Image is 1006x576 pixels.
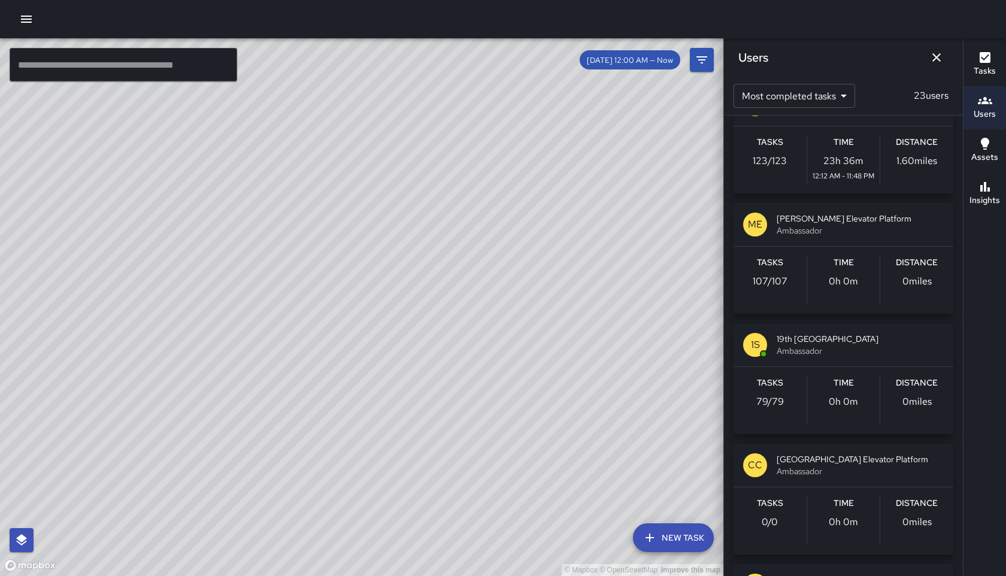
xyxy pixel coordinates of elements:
h6: Distance [896,497,938,510]
span: Ambassador [777,345,944,357]
p: 107 / 107 [753,274,787,289]
button: 1S19th [GEOGRAPHIC_DATA]AmbassadorTasks79/79Time0h 0mDistance0miles [734,323,953,434]
p: 79 / 79 [756,395,784,409]
span: 19th [GEOGRAPHIC_DATA] [777,333,944,345]
h6: Insights [969,194,1000,207]
button: Filters [690,48,714,72]
p: 23 users [909,89,953,103]
h6: Time [834,497,854,510]
h6: Time [834,136,854,149]
h6: Users [738,48,768,67]
button: CC[GEOGRAPHIC_DATA] Elevator PlatformAmbassadorTasks0/0Time0h 0mDistance0miles [734,444,953,554]
span: 12:12 AM - 11:48 PM [813,171,874,183]
div: Most completed tasks [734,84,855,108]
p: ME [748,217,762,232]
h6: Tasks [757,377,783,390]
h6: Tasks [757,497,783,510]
span: [DATE] 12:00 AM — Now [580,55,680,65]
button: Insights [963,172,1006,216]
span: Ambassador [777,465,944,477]
span: [PERSON_NAME] Elevator Platform [777,213,944,225]
button: Dismiss [925,46,949,69]
button: ME[PERSON_NAME][GEOGRAPHIC_DATA]AmbassadorTasks123/123Time23h 36m12:12 AM - 11:48 PMDistance1.60m... [734,83,953,193]
p: 23h 36m [823,154,863,168]
h6: Time [834,377,854,390]
h6: Assets [971,151,998,164]
span: Ambassador [777,225,944,237]
button: Users [963,86,1006,129]
p: 0h 0m [829,515,858,529]
p: 0h 0m [829,274,858,289]
button: Assets [963,129,1006,172]
button: Tasks [963,43,1006,86]
p: 0h 0m [829,395,858,409]
p: 0 miles [902,274,932,289]
button: New Task [633,523,714,552]
p: 123 / 123 [753,154,787,168]
p: 0 miles [902,395,932,409]
p: 0 / 0 [762,515,778,529]
p: 0 miles [902,515,932,529]
h6: Tasks [757,256,783,269]
h6: Tasks [974,65,996,78]
button: ME[PERSON_NAME] Elevator PlatformAmbassadorTasks107/107Time0h 0mDistance0miles [734,203,953,314]
h6: Tasks [757,136,783,149]
h6: Distance [896,256,938,269]
h6: Distance [896,377,938,390]
p: CC [748,458,762,472]
h6: Distance [896,136,938,149]
p: 1S [751,338,760,352]
h6: Time [834,256,854,269]
h6: Users [974,108,996,121]
p: 1.60 miles [896,154,937,168]
span: [GEOGRAPHIC_DATA] Elevator Platform [777,453,944,465]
